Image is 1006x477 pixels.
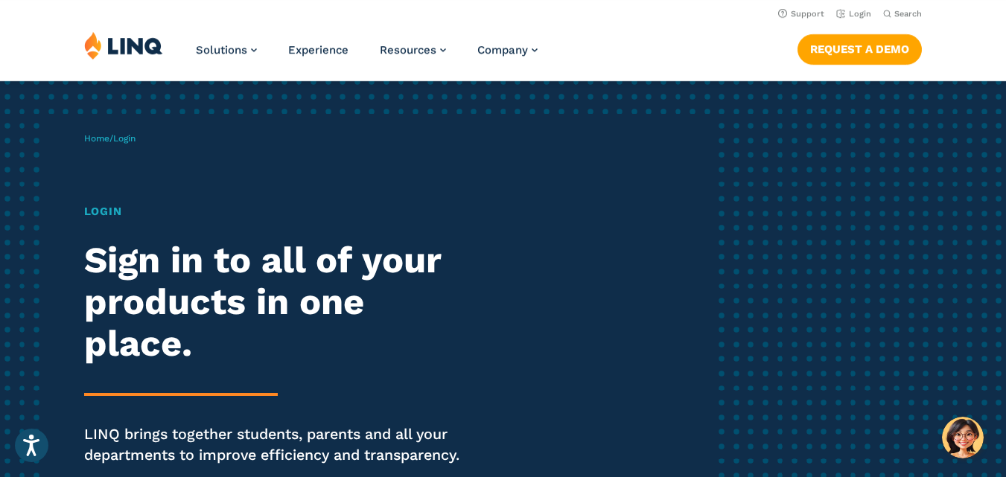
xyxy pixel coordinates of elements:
span: Resources [380,43,436,57]
a: Resources [380,43,446,57]
nav: Primary Navigation [196,31,538,80]
span: Company [477,43,528,57]
a: Home [84,133,109,144]
a: Company [477,43,538,57]
h1: Login [84,203,472,220]
a: Login [836,9,871,19]
p: LINQ brings together students, parents and all your departments to improve efficiency and transpa... [84,424,472,466]
nav: Button Navigation [798,31,922,64]
h2: Sign in to all of your products in one place. [84,240,472,365]
a: Experience [288,43,348,57]
span: / [84,133,136,144]
span: Search [894,9,922,19]
a: Support [778,9,824,19]
a: Solutions [196,43,257,57]
a: Request a Demo [798,34,922,64]
button: Open Search Bar [883,8,922,19]
span: Login [113,133,136,144]
button: Hello, have a question? Let’s chat. [942,417,984,458]
img: LINQ | K‑12 Software [84,31,163,60]
span: Solutions [196,43,247,57]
